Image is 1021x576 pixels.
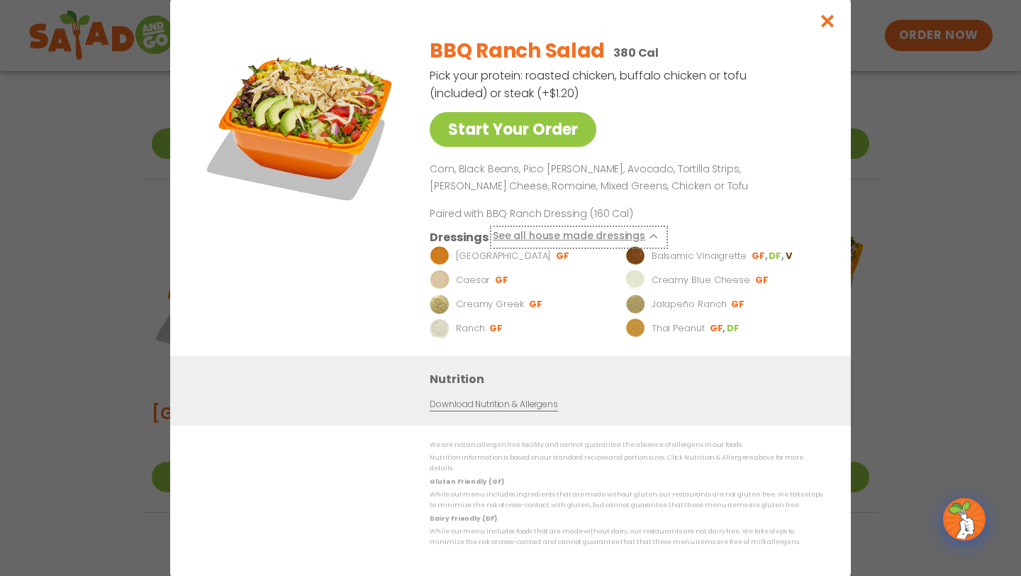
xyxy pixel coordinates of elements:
li: GF [529,298,544,311]
p: Jalapeño Ranch [652,297,727,311]
p: While our menu includes foods that are made without dairy, our restaurants are not dairy free. We... [430,526,822,548]
p: Paired with BBQ Ranch Dressing (160 Cal) [430,206,692,221]
strong: Gluten Friendly (GF) [430,477,503,486]
img: Dressing preview image for Creamy Greek [430,294,450,314]
p: Creamy Greek [456,297,524,311]
li: DF [727,322,741,335]
button: See all house made dressings [493,228,665,246]
li: GF [489,322,504,335]
img: Featured product photo for BBQ Ranch Salad [202,26,401,224]
p: While our menu includes ingredients that are made without gluten, our restaurants are not gluten ... [430,489,822,511]
li: GF [731,298,746,311]
li: GF [755,274,770,287]
p: Nutrition information is based on our standard recipes and portion sizes. Click Nutrition & Aller... [430,453,822,475]
img: Dressing preview image for BBQ Ranch [430,246,450,266]
img: Dressing preview image for Caesar [430,270,450,290]
p: Ranch [456,321,485,336]
img: Dressing preview image for Thai Peanut [625,319,645,338]
p: Balsamic Vinaigrette [652,249,747,263]
img: Dressing preview image for Creamy Blue Cheese [625,270,645,290]
p: Corn, Black Beans, Pico [PERSON_NAME], Avocado, Tortilla Strips, [PERSON_NAME] Cheese, Romaine, M... [430,161,817,195]
li: GF [556,250,571,262]
p: Creamy Blue Cheese [652,273,750,287]
p: Caesar [456,273,490,287]
a: Start Your Order [430,112,596,147]
img: Dressing preview image for Ranch [430,319,450,338]
li: GF [752,250,769,262]
img: wpChatIcon [944,499,984,539]
p: [GEOGRAPHIC_DATA] [456,249,551,263]
p: Pick your protein: roasted chicken, buffalo chicken or tofu (included) or steak (+$1.20) [430,67,749,102]
li: V [786,250,793,262]
li: GF [710,322,727,335]
h3: Dressings [430,228,489,246]
img: Dressing preview image for Jalapeño Ranch [625,294,645,314]
h2: BBQ Ranch Salad [430,36,605,66]
p: We are not an allergen free facility and cannot guarantee the absence of allergens in our foods. [430,440,822,450]
strong: Dairy Friendly (DF) [430,514,496,523]
p: 380 Cal [613,44,659,62]
h3: Nutrition [430,370,830,388]
img: Dressing preview image for Balsamic Vinaigrette [625,246,645,266]
a: Download Nutrition & Allergens [430,398,557,411]
li: GF [495,274,510,287]
li: DF [769,250,785,262]
p: Thai Peanut [652,321,705,336]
